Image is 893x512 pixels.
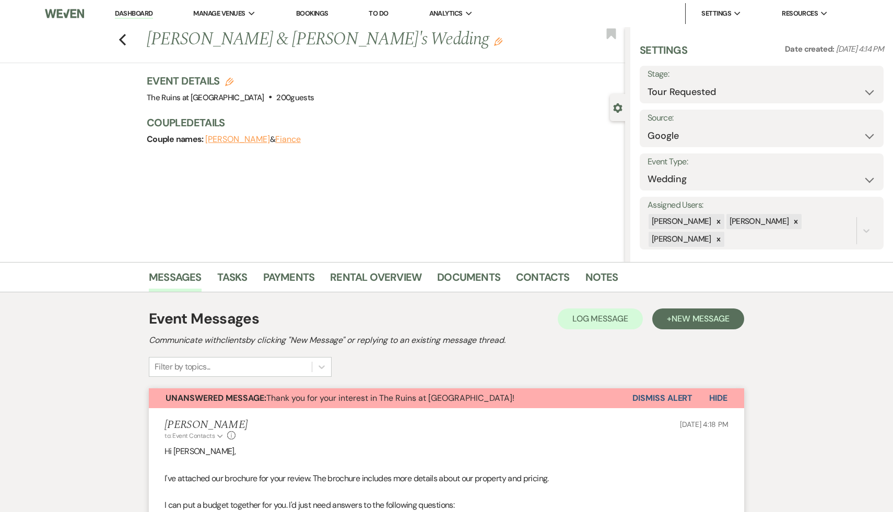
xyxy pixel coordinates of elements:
a: Tasks [217,269,248,292]
button: Dismiss Alert [632,388,692,408]
span: Manage Venues [193,8,245,19]
h1: [PERSON_NAME] & [PERSON_NAME]'s Wedding [147,27,525,52]
a: Contacts [516,269,570,292]
span: 200 guests [276,92,314,103]
a: Messages [149,269,202,292]
span: New Message [672,313,730,324]
p: I've attached our brochure for your review. The brochure includes more details about our property... [164,472,728,485]
label: Assigned Users: [648,198,876,213]
div: [PERSON_NAME] [649,214,713,229]
img: Weven Logo [45,3,85,25]
h1: Event Messages [149,308,259,330]
span: Date created: [785,44,836,54]
span: Couple names: [147,134,205,145]
span: & [205,134,301,145]
button: [PERSON_NAME] [205,135,270,144]
span: Log Message [572,313,628,324]
span: The Ruins at [GEOGRAPHIC_DATA] [147,92,264,103]
div: [PERSON_NAME] [649,232,713,247]
a: To Do [369,9,388,18]
a: Rental Overview [330,269,421,292]
a: Notes [585,269,618,292]
span: Settings [701,8,731,19]
span: Thank you for your interest in The Ruins at [GEOGRAPHIC_DATA]! [166,392,514,403]
p: Hi [PERSON_NAME], [164,445,728,458]
span: Hide [709,392,727,403]
button: Hide [692,388,744,408]
label: Event Type: [648,154,876,170]
a: Payments [263,269,315,292]
strong: Unanswered Message: [166,392,266,403]
button: Unanswered Message:Thank you for your interest in The Ruins at [GEOGRAPHIC_DATA]! [149,388,632,408]
label: Stage: [648,67,876,82]
div: Filter by topics... [155,361,210,373]
span: Analytics [429,8,463,19]
span: [DATE] 4:14 PM [836,44,884,54]
span: [DATE] 4:18 PM [680,420,728,429]
h3: Event Details [147,74,314,88]
button: +New Message [652,308,744,329]
button: Log Message [558,308,643,329]
h5: [PERSON_NAME] [164,419,248,432]
p: I can put a budget together for you. I'd just need answers to the following questions: [164,498,728,512]
a: Dashboard [115,9,152,19]
button: Fiance [275,135,301,144]
button: Edit [494,37,502,46]
a: Documents [437,269,500,292]
h2: Communicate with clients by clicking "New Message" or replying to an existing message thread. [149,334,744,347]
button: Close lead details [613,102,622,112]
h3: Couple Details [147,115,615,130]
label: Source: [648,111,876,126]
span: Resources [782,8,818,19]
span: to: Event Contacts [164,432,215,440]
div: [PERSON_NAME] [726,214,791,229]
button: to: Event Contacts [164,431,225,440]
a: Bookings [296,9,328,18]
h3: Settings [640,43,687,66]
